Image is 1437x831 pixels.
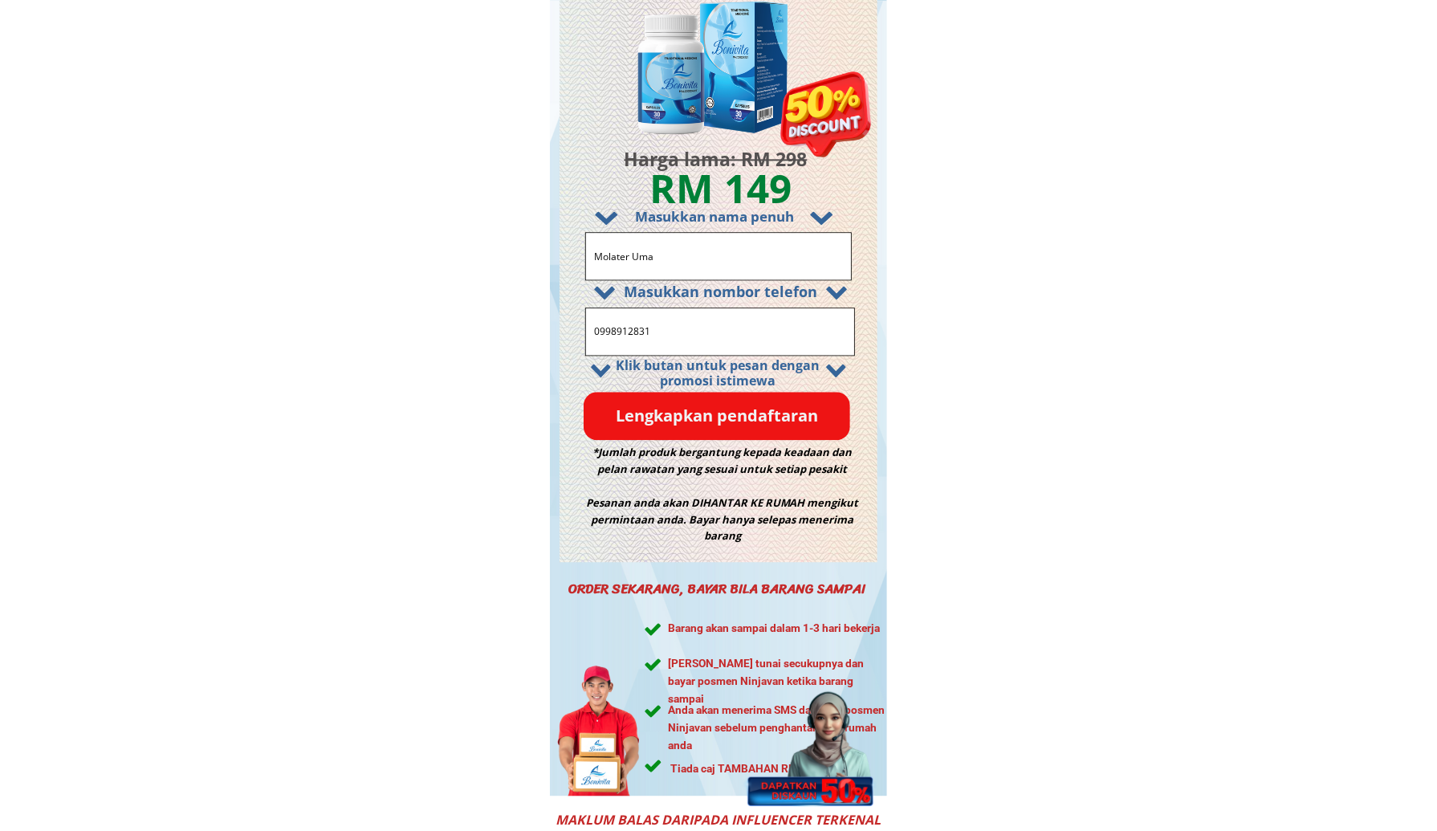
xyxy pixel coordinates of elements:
h3: Tiada caj TAMBAHAN RM10 [670,760,891,796]
input: Nombor telefon [590,308,850,355]
h3: Harga lama: RM 298 [584,145,847,174]
p: Lengkapkan pendaftaran [584,392,850,440]
h3: Anda akan menerima SMS daripada posmen Ninjavan sebelum penghantaran ke rumah anda [668,702,889,772]
div: ORDER SEKARANG, BAYAR BILA BARANG SAMPAI [556,578,879,621]
div: Maklum balas daripada influencer terkenal [554,810,883,831]
h3: Barang akan sampai dalam 1-3 hari bekerja [668,620,889,655]
h3: RM 149 [603,156,839,219]
h3: Masukkan nama penuh [576,206,853,227]
h3: *Jumlah produk bergantung kepada keadaan dan pelan rawatan yang sesuai untuk setiap pesakit Pesan... [579,444,865,544]
h3: [PERSON_NAME] tunai secukupnya dan bayar posmen Ninjavan ketika barang sampai​ [668,655,889,726]
input: Nama penuh [590,233,847,279]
